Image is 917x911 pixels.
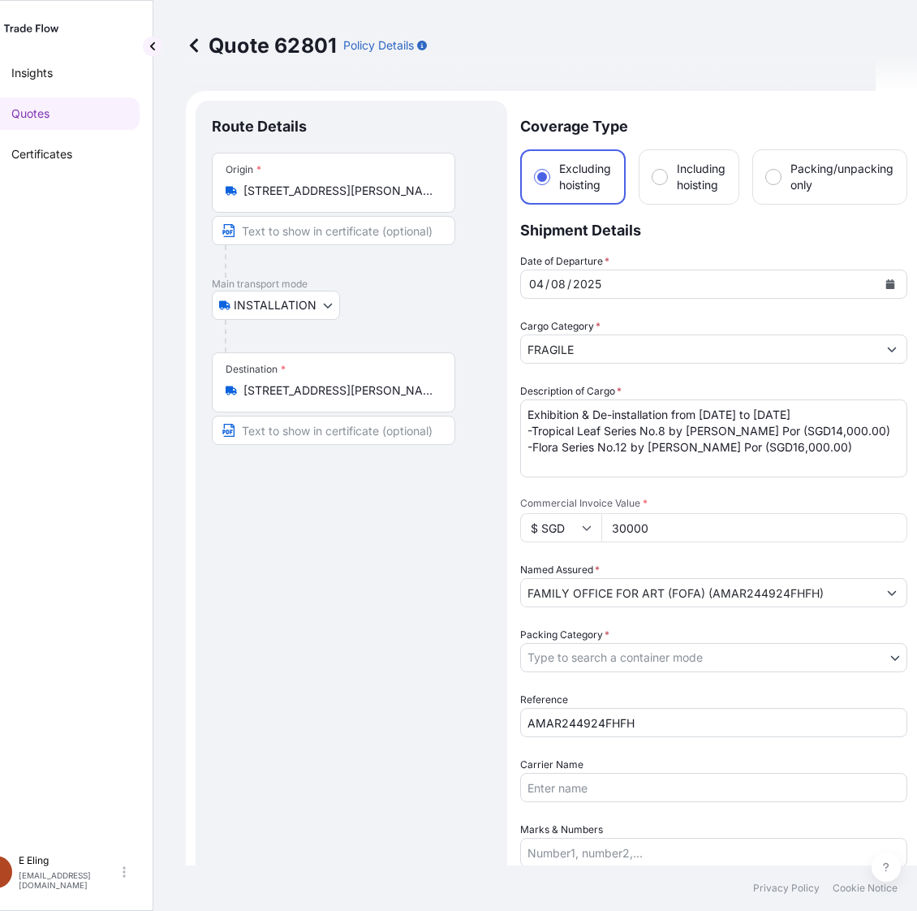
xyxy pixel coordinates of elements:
[520,838,907,867] input: Number1, number2,...
[520,692,568,708] label: Reference
[520,757,583,773] label: Carrier Name
[545,274,549,294] div: /
[527,274,545,294] div: day,
[19,870,119,890] p: [EMAIL_ADDRESS][DOMAIN_NAME]
[243,382,435,399] input: Destination
[766,170,781,184] input: Packing/unpacking only
[212,416,455,445] input: Text to appear on certificate
[521,335,877,364] input: Select a commodity type
[535,170,549,184] input: Excluding hoisting
[19,854,119,867] p: E Eling
[11,146,72,162] p: Certificates
[520,708,907,737] input: Your internal reference
[559,161,611,193] span: Excluding hoisting
[212,117,307,136] p: Route Details
[877,578,906,607] button: Show suggestions
[520,643,907,672] button: Type to search a container mode
[520,822,603,838] label: Marks & Numbers
[226,163,261,176] div: Origin
[677,161,725,193] span: Including hoisting
[520,205,907,253] p: Shipment Details
[833,882,898,895] a: Cookie Notice
[520,627,609,643] span: Packing Category
[186,32,337,58] p: Quote 62801
[877,335,906,364] button: Show suggestions
[520,383,622,399] label: Description of Cargo
[343,37,414,54] p: Policy Details
[520,253,609,270] span: Date of Departure
[212,216,455,245] input: Text to appear on certificate
[753,882,820,895] a: Privacy Policy
[549,274,567,294] div: month,
[567,274,571,294] div: /
[601,513,907,542] input: Type amount
[652,170,667,184] input: Including hoisting
[212,278,491,291] p: Main transport mode
[520,497,907,510] span: Commercial Invoice Value
[521,578,877,607] input: Full name
[11,106,50,122] p: Quotes
[520,562,600,578] label: Named Assured
[212,291,340,320] button: Select transport
[11,65,53,81] p: Insights
[226,363,286,376] div: Destination
[520,101,907,149] p: Coverage Type
[790,161,893,193] span: Packing/unpacking only
[877,271,903,297] button: Calendar
[571,274,603,294] div: year,
[234,297,316,313] span: INSTALLATION
[520,399,907,477] textarea: Exhibition & De-installation from [DATE] to [DATE] -Tropical Leaf Series No.8 by [PERSON_NAME] Po...
[520,773,907,802] input: Enter name
[520,318,601,335] label: Cargo Category
[243,183,435,199] input: Origin
[527,650,703,666] span: Type to search a container mode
